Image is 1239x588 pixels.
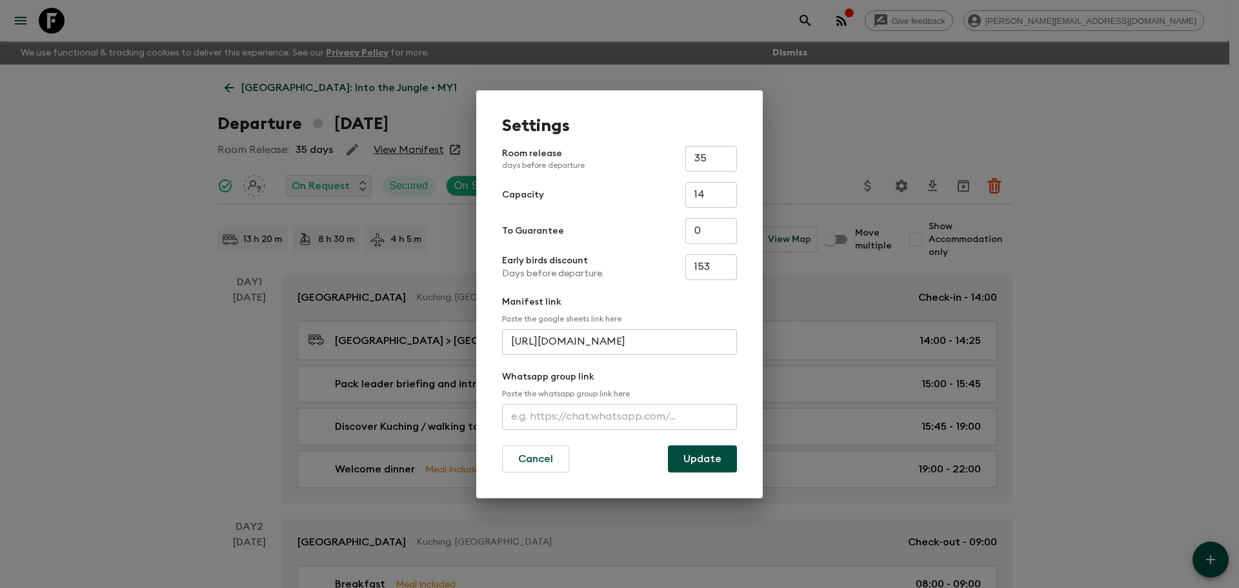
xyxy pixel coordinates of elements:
p: Room release [502,147,585,170]
p: days before departure [502,160,585,170]
input: e.g. 4 [685,218,737,244]
input: e.g. 180 [685,254,737,280]
button: Update [668,445,737,472]
input: e.g. 30 [685,146,737,172]
input: e.g. https://docs.google.com/spreadsheets/d/1P7Zz9v8J0vXy1Q/edit#gid=0 [502,329,737,355]
p: Paste the whatsapp group link here [502,389,737,399]
button: Cancel [502,445,569,472]
p: Days before departure. [502,267,604,280]
p: Capacity [502,188,544,201]
p: Early birds discount [502,254,604,267]
p: Whatsapp group link [502,370,737,383]
p: Paste the google sheets link here [502,314,737,324]
h1: Settings [502,116,737,136]
p: To Guarantee [502,225,564,238]
p: Manifest link [502,296,737,309]
input: e.g. https://chat.whatsapp.com/... [502,404,737,430]
input: e.g. 14 [685,182,737,208]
